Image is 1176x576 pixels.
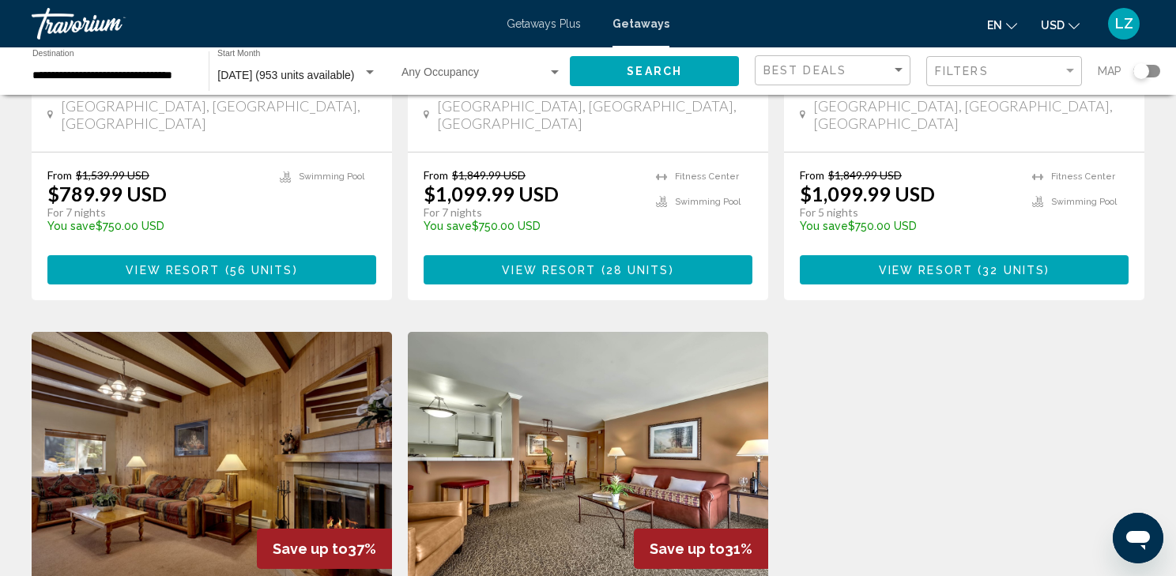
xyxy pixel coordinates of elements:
span: Filters [935,65,989,77]
button: Search [570,56,739,85]
span: Fitness Center [675,171,739,182]
button: Change language [987,13,1017,36]
span: ( ) [973,264,1050,277]
span: Search [627,66,682,78]
button: View Resort(32 units) [800,255,1129,284]
span: [GEOGRAPHIC_DATA], [GEOGRAPHIC_DATA], [GEOGRAPHIC_DATA] [813,97,1129,132]
span: Save up to [650,540,725,557]
span: 28 units [606,264,669,277]
span: $1,849.99 USD [828,168,902,182]
span: LZ [1115,16,1133,32]
span: You save [800,220,848,232]
p: $1,099.99 USD [800,182,935,205]
span: Save up to [273,540,348,557]
span: $1,539.99 USD [76,168,149,182]
p: For 7 nights [424,205,640,220]
div: 37% [257,529,392,569]
span: Map [1098,60,1121,82]
span: ( ) [220,264,297,277]
p: For 5 nights [800,205,1016,220]
a: Travorium [32,8,491,40]
span: [GEOGRAPHIC_DATA], [GEOGRAPHIC_DATA], [GEOGRAPHIC_DATA] [437,97,752,132]
span: 56 units [230,264,293,277]
mat-select: Sort by [763,64,906,77]
span: View Resort [879,264,973,277]
span: View Resort [126,264,220,277]
span: [GEOGRAPHIC_DATA], [GEOGRAPHIC_DATA], [GEOGRAPHIC_DATA] [61,97,376,132]
a: Getaways [612,17,669,30]
button: Change currency [1041,13,1080,36]
span: Fitness Center [1051,171,1115,182]
button: View Resort(56 units) [47,255,376,284]
span: 32 units [982,264,1045,277]
span: Swimming Pool [299,171,364,182]
span: From [800,168,824,182]
button: User Menu [1103,7,1144,40]
button: Filter [926,55,1082,88]
span: Swimming Pool [675,197,741,207]
p: $789.99 USD [47,182,167,205]
span: ( ) [596,264,673,277]
span: Best Deals [763,64,846,77]
span: $1,849.99 USD [452,168,526,182]
span: You save [424,220,472,232]
p: $750.00 USD [47,220,264,232]
span: en [987,19,1002,32]
p: $1,099.99 USD [424,182,559,205]
button: View Resort(28 units) [424,255,752,284]
iframe: Button to launch messaging window [1113,513,1163,563]
span: Swimming Pool [1051,197,1117,207]
span: USD [1041,19,1065,32]
span: You save [47,220,96,232]
p: $750.00 USD [424,220,640,232]
span: View Resort [502,264,596,277]
span: From [424,168,448,182]
span: [DATE] (953 units available) [217,69,354,81]
span: From [47,168,72,182]
a: Getaways Plus [507,17,581,30]
p: For 7 nights [47,205,264,220]
p: $750.00 USD [800,220,1016,232]
div: 31% [634,529,768,569]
